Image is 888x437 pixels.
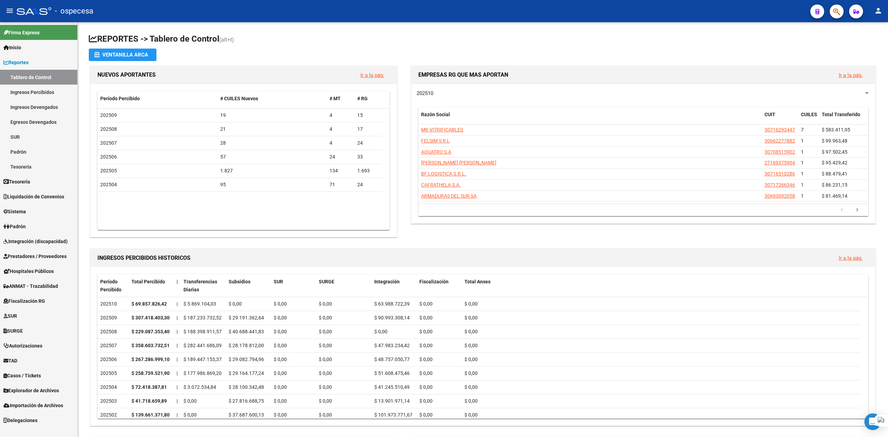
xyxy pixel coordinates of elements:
[220,167,324,175] div: 1.827
[374,384,410,390] span: $ 41.245.510,49
[374,329,387,334] span: $ 0,00
[131,315,170,320] strong: $ 307.418.403,30
[419,329,433,334] span: $ 0,00
[464,279,490,284] span: Total Anses
[833,69,868,82] button: Ir a la pág.
[822,127,850,132] span: $ 583.411,95
[274,384,287,390] span: $ 0,00
[220,125,324,133] div: 21
[229,370,264,376] span: $ 29.164.177,24
[229,398,264,404] span: $ 27.816.688,75
[765,138,795,144] span: 30662277882
[374,357,410,362] span: $ 48.757.050,77
[418,71,508,78] span: EMPRESAS RG QUE MAS APORTAN
[3,252,67,260] span: Prestadores / Proveedores
[319,343,332,348] span: $ 0,00
[177,343,178,348] span: |
[3,238,68,245] span: Integración (discapacidad)
[419,398,433,404] span: $ 0,00
[801,112,817,117] span: CUILES
[3,178,30,186] span: Tesorería
[319,412,332,418] span: $ 0,00
[3,402,63,409] span: Importación de Archivos
[100,314,126,322] div: 202509
[131,329,170,334] strong: $ 229.087.353,40
[274,279,283,284] span: SUR
[229,301,242,307] span: $ 0,00
[822,160,847,165] span: $ 95.429,42
[417,90,433,96] span: 202510
[131,357,170,362] strong: $ 267.286.999,10
[274,301,287,307] span: $ 0,00
[220,111,324,119] div: 19
[419,279,449,284] span: Fiscalización
[374,315,410,320] span: $ 90.993.308,14
[319,370,332,376] span: $ 0,00
[419,357,433,362] span: $ 0,00
[851,206,864,214] a: go to next page
[765,171,795,177] span: 30716510286
[220,153,324,161] div: 57
[421,182,461,188] span: CAFRATHELA S.A.
[464,357,478,362] span: $ 0,00
[229,357,264,362] span: $ 29.082.794,96
[100,168,117,173] span: 202505
[3,357,17,365] span: TAD
[3,29,40,36] span: Firma Express
[801,127,804,132] span: 7
[89,49,156,61] button: Ventanilla ARCA
[839,72,863,78] a: Ir a la pág.
[229,384,264,390] span: $ 28.100.342,48
[131,398,167,404] strong: $ 41.718.659,89
[355,69,390,82] button: Ir a la pág.
[220,96,258,101] span: # CUILES Nuevos
[55,3,93,19] span: - ospecesa
[274,370,287,376] span: $ 0,00
[183,343,222,348] span: $ 282.441.686,09
[319,329,332,334] span: $ 0,00
[177,301,178,307] span: |
[374,343,410,348] span: $ 47.983.234,42
[765,112,775,117] span: CUIT
[100,383,126,391] div: 202504
[417,274,462,297] datatable-header-cell: Fiscalización
[177,384,178,390] span: |
[319,398,332,404] span: $ 0,00
[100,300,126,308] div: 202510
[100,279,121,292] span: Período Percibido
[357,181,379,189] div: 24
[220,139,324,147] div: 28
[822,138,847,144] span: $ 99.963,48
[801,160,804,165] span: 1
[100,397,126,405] div: 202503
[357,111,379,119] div: 15
[3,282,58,290] span: ANMAT - Trazabilidad
[229,279,250,284] span: Subsidios
[100,140,117,146] span: 202507
[833,251,868,264] button: Ir a la pág.
[357,167,379,175] div: 1.693
[374,370,410,376] span: $ 51.608.475,46
[3,208,26,215] span: Sistema
[274,357,287,362] span: $ 0,00
[3,417,37,424] span: Delegaciones
[421,160,496,165] span: [PERSON_NAME] [PERSON_NAME]
[183,357,222,362] span: $ 189.447.153,37
[374,279,400,284] span: Integración
[801,138,804,144] span: 1
[819,107,868,130] datatable-header-cell: Total Transferido
[177,357,178,362] span: |
[274,315,287,320] span: $ 0,00
[131,343,170,348] strong: $ 358.603.732,51
[464,384,478,390] span: $ 0,00
[174,274,181,297] datatable-header-cell: |
[97,71,156,78] span: NUEVOS APORTANTES
[131,412,170,418] strong: $ 139.661.371,80
[3,267,54,275] span: Hospitales Públicos
[801,182,804,188] span: 1
[229,329,264,334] span: $ 40.688.441,83
[217,91,327,106] datatable-header-cell: # CUILES Nuevos
[100,112,117,118] span: 202509
[464,398,478,404] span: $ 0,00
[839,255,863,261] a: Ir a la pág.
